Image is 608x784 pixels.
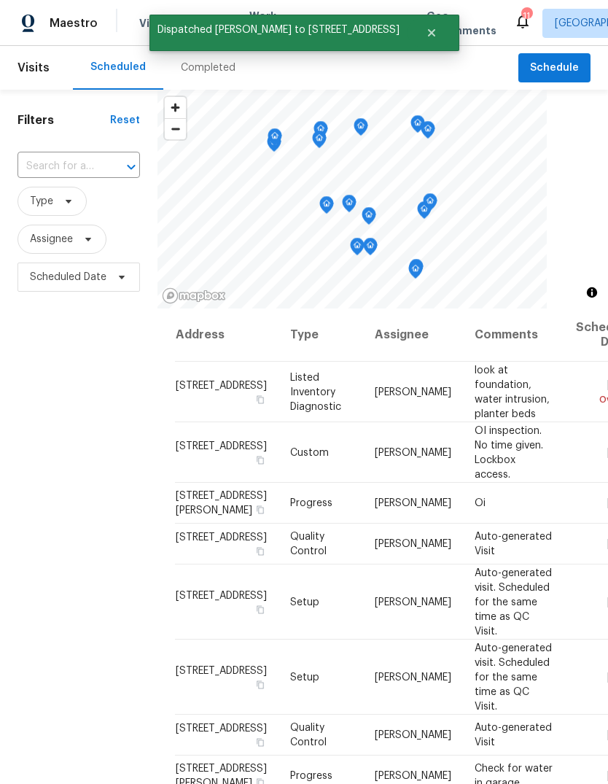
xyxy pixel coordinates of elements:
div: Map marker [409,259,424,282]
div: Map marker [350,238,365,260]
span: Dispatched [PERSON_NAME] to [STREET_ADDRESS] [149,15,408,45]
div: Map marker [313,121,328,144]
span: Assignee [30,232,73,247]
span: Setup [290,672,319,682]
th: Comments [463,308,564,362]
span: Schedule [530,59,579,77]
a: Mapbox homepage [162,287,226,304]
button: Close [408,18,456,47]
button: Schedule [518,53,591,83]
span: [STREET_ADDRESS] [176,532,267,543]
button: Copy Address [254,602,267,616]
span: Visits [17,52,50,84]
span: Auto-generated visit. Scheduled for the same time as QC Visit. [475,643,552,711]
span: Scheduled Date [30,270,106,284]
div: Reset [110,113,140,128]
div: Map marker [342,195,356,217]
div: Map marker [410,115,425,138]
span: [PERSON_NAME] [375,539,451,549]
span: [PERSON_NAME] [375,597,451,607]
button: Copy Address [254,736,267,749]
div: Map marker [408,261,423,284]
span: Visits [139,16,169,31]
canvas: Map [157,90,547,308]
div: 11 [521,9,531,23]
div: Map marker [417,201,432,224]
span: Quality Control [290,532,327,556]
div: Map marker [268,128,282,151]
span: [PERSON_NAME] [375,730,451,740]
span: [PERSON_NAME] [375,672,451,682]
h1: Filters [17,113,110,128]
div: Map marker [319,196,334,219]
button: Toggle attribution [583,284,601,301]
span: Geo Assignments [426,9,496,38]
span: look at foundation, water intrusion, planter beds [475,365,550,419]
th: Assignee [363,308,463,362]
span: Oi [475,498,486,508]
div: Completed [181,61,235,75]
span: [STREET_ADDRESS] [176,380,267,390]
button: Copy Address [254,545,267,558]
span: Toggle attribution [588,284,596,300]
span: [STREET_ADDRESS] [176,723,267,734]
button: Zoom out [165,118,186,139]
span: [STREET_ADDRESS] [176,590,267,600]
button: Open [121,157,141,177]
span: Auto-generated visit. Scheduled for the same time as QC Visit. [475,567,552,636]
span: [STREET_ADDRESS] [176,665,267,675]
div: Map marker [354,118,368,141]
span: [PERSON_NAME] [375,771,451,781]
div: Map marker [267,134,281,157]
input: Search for an address... [17,155,99,178]
div: Scheduled [90,60,146,74]
span: [PERSON_NAME] [375,447,451,457]
span: Setup [290,597,319,607]
span: [STREET_ADDRESS] [176,440,267,451]
span: [PERSON_NAME] [375,387,451,397]
div: Map marker [423,193,437,216]
span: OI inspection. No time given. Lockbox access. [475,425,543,479]
span: Maestro [50,16,98,31]
span: Zoom out [165,119,186,139]
span: [PERSON_NAME] [375,498,451,508]
div: Map marker [312,131,327,153]
span: [STREET_ADDRESS][PERSON_NAME] [176,491,267,516]
span: Quality Control [290,723,327,748]
th: Address [175,308,278,362]
span: Auto-generated Visit [475,532,552,556]
button: Copy Address [254,678,267,691]
div: Map marker [362,207,376,230]
span: Progress [290,771,332,781]
div: Map marker [363,238,378,260]
button: Zoom in [165,97,186,118]
span: Work Orders [249,9,287,38]
span: Type [30,194,53,209]
span: Auto-generated Visit [475,723,552,748]
div: Map marker [421,121,435,144]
